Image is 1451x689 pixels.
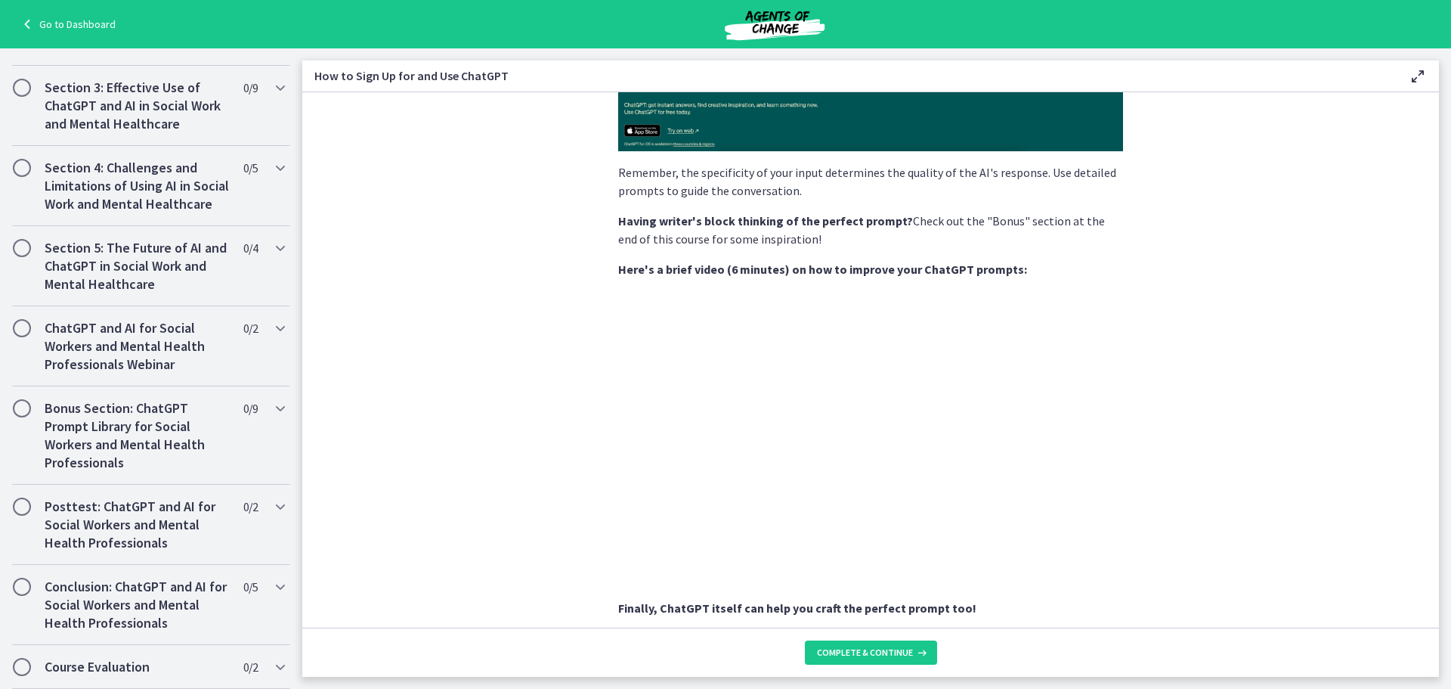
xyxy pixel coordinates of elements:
[243,399,258,417] span: 0 / 9
[45,399,229,472] h2: Bonus Section: ChatGPT Prompt Library for Social Workers and Mental Health Professionals
[684,6,865,42] img: Agents of Change
[618,163,1123,200] p: Remember, the specificity of your input determines the quality of the AI's response. Use detailed...
[243,578,258,596] span: 0 / 5
[243,79,258,97] span: 0 / 9
[243,239,258,257] span: 0 / 4
[618,601,976,616] strong: Finally, ChatGPT itself can help you craft the perfect prompt too!
[243,658,258,676] span: 0 / 2
[243,498,258,516] span: 0 / 2
[314,67,1384,85] h3: How to Sign Up for and Use ChatGPT
[18,15,116,33] a: Go to Dashboard
[45,159,229,213] h2: Section 4: Challenges and Limitations of Using AI in Social Work and Mental Healthcare
[45,239,229,293] h2: Section 5: The Future of AI and ChatGPT in Social Work and Mental Healthcare
[45,319,229,374] h2: ChatGPT and AI for Social Workers and Mental Health Professionals Webinar
[618,212,1123,248] p: Check out the "Bonus" section at the end of this course for some inspiration!
[618,262,1027,277] strong: Here's a brief video (6 minutes) on how to improve your ChatGPT prompts:
[45,79,229,133] h2: Section 3: Effective Use of ChatGPT and AI in Social Work and Mental Healthcare
[805,641,937,665] button: Complete & continue
[45,658,229,676] h2: Course Evaluation
[817,647,913,659] span: Complete & continue
[243,319,258,337] span: 0 / 2
[243,159,258,177] span: 0 / 5
[45,578,229,632] h2: Conclusion: ChatGPT and AI for Social Workers and Mental Health Professionals
[618,213,913,228] strong: Having writer's block thinking of the perfect prompt?
[45,498,229,552] h2: Posttest: ChatGPT and AI for Social Workers and Mental Health Professionals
